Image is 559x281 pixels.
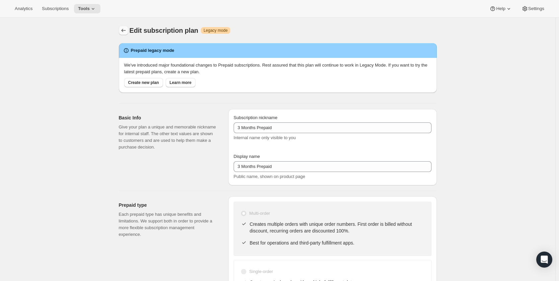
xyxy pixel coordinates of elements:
[119,124,218,151] p: Give your plan a unique and memorable nickname for internal staff. The other text values are show...
[119,114,218,121] h2: Basic Info
[166,78,195,87] button: Learn more
[234,161,431,172] input: Subscribe & Save
[234,174,305,179] span: Public name, shown on product page
[496,6,505,11] span: Help
[528,6,544,11] span: Settings
[78,6,90,11] span: Tools
[249,269,273,274] span: Single-order
[119,211,218,238] p: Each prepaid type has unique benefits and limitations. We support both in order to provide a more...
[74,4,100,13] button: Tools
[128,80,159,85] span: Create new plan
[119,26,128,35] button: Subscription plans
[42,6,69,11] span: Subscriptions
[130,27,198,34] span: Edit subscription plan
[15,6,32,11] span: Analytics
[250,240,424,246] p: Best for operations and third-party fulfillment apps.
[234,122,431,133] input: Subscribe & Save
[38,4,73,13] button: Subscriptions
[131,47,174,54] h2: Prepaid legacy mode
[234,154,260,159] span: Display name
[119,202,218,208] h2: Prepaid type
[485,4,516,13] button: Help
[124,62,431,75] p: We've introduced major foundational changes to Prepaid subscriptions. Rest assured that this plan...
[517,4,548,13] button: Settings
[249,211,270,216] span: Multi-order
[204,28,228,33] span: Legacy mode
[536,252,552,268] div: Open Intercom Messenger
[124,78,163,87] button: Create new plan
[250,221,424,234] p: Creates multiple orders with unique order numbers. First order is billed without discount, recurr...
[234,135,296,140] span: Internal name only visible to you
[170,80,191,85] span: Learn more
[234,115,277,120] span: Subscription nickname
[11,4,36,13] button: Analytics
